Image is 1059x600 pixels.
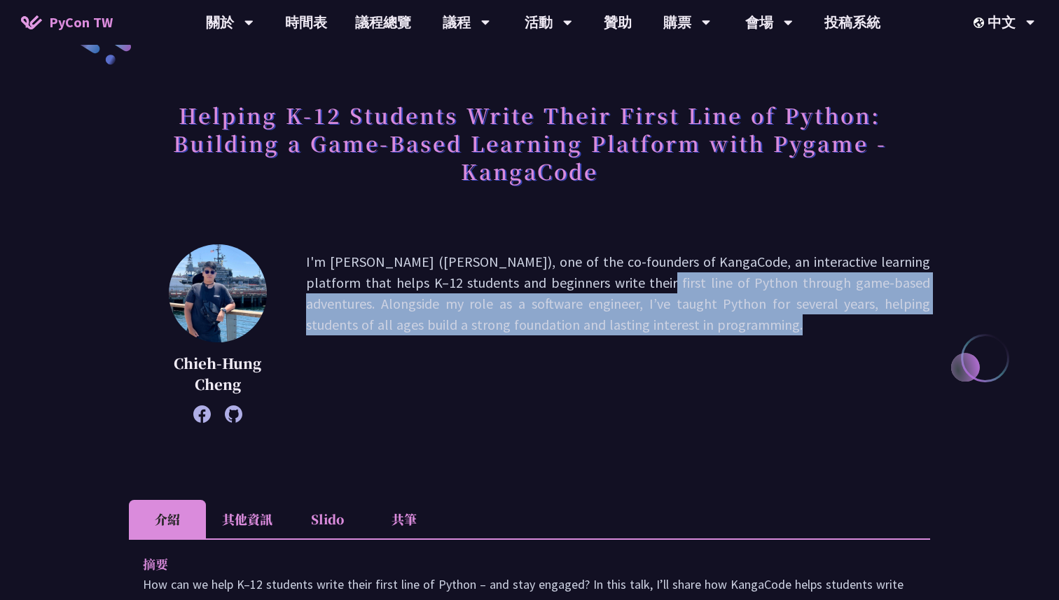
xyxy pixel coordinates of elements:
li: Slido [289,500,366,538]
span: PyCon TW [49,12,113,33]
p: Chieh-Hung Cheng [164,353,271,395]
p: I'm [PERSON_NAME] ([PERSON_NAME]), one of the co-founders of KangaCode, an interactive learning p... [306,251,930,416]
img: Chieh-Hung Cheng [169,244,267,342]
img: Home icon of PyCon TW 2025 [21,15,42,29]
li: 共筆 [366,500,443,538]
li: 其他資訊 [206,500,289,538]
li: 介紹 [129,500,206,538]
p: 摘要 [143,554,888,574]
h1: Helping K-12 Students Write Their First Line of Python: Building a Game-Based Learning Platform w... [129,94,930,192]
a: PyCon TW [7,5,127,40]
img: Locale Icon [974,18,988,28]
